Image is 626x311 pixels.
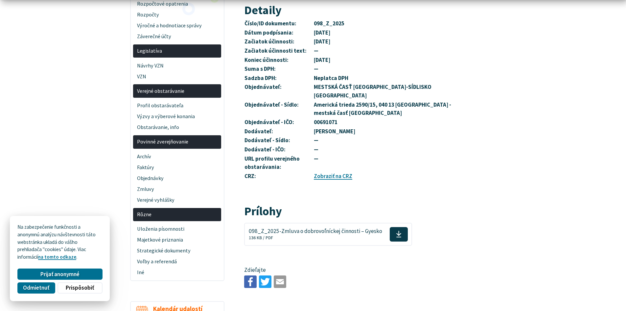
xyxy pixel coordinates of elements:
[314,65,318,72] strong: —
[244,74,313,83] th: Sadzba DPH:
[137,71,218,82] span: VZN
[314,29,330,36] strong: [DATE]
[244,83,313,100] th: Objednávateľ:
[244,100,313,118] th: Objednávateľ - Sídlo:
[244,172,313,181] th: CRZ:
[314,172,352,180] a: Zobraziť na CRZ
[137,86,218,96] span: Verejné obstarávanie
[58,282,102,294] button: Prispôsobiť
[244,46,313,56] th: Začiatok účinnosti text:
[133,208,221,221] a: Rôzne
[314,137,318,144] strong: —
[244,136,313,145] th: Dodávateľ - Sídlo:
[137,184,218,194] span: Zmluvy
[133,122,221,133] a: Obstarávanie, info
[314,47,318,54] strong: —
[314,83,431,99] strong: MESTSKÁ ČASŤ [GEOGRAPHIC_DATA]-SÍDLISKO [GEOGRAPHIC_DATA]
[244,56,313,65] th: Koniec účinnosti:
[314,56,330,64] strong: [DATE]
[133,184,221,194] a: Zmluvy
[259,275,271,288] img: Zdieľať na Twitteri
[137,31,218,42] span: Záverečné účty
[133,44,221,58] a: Legislatíva
[133,135,221,149] a: Povinné zverejňovanie
[133,31,221,42] a: Záverečné účty
[314,118,337,126] strong: 00691071
[133,84,221,98] a: Verejné obstarávanie
[244,275,257,288] img: Zdieľať na Facebooku
[314,101,451,117] strong: Americká trieda 2590/15, 040 13 [GEOGRAPHIC_DATA] - mestská časť [GEOGRAPHIC_DATA]
[38,254,76,260] a: na tomto odkaze
[244,37,313,46] th: Začiatok účinnosti:
[244,127,313,136] th: Dodávateľ:
[137,256,218,267] span: Voľby a referendá
[23,284,49,291] span: Odmietnuť
[133,235,221,246] a: Majetkové priznania
[249,235,273,241] span: 136 KB / PDF
[17,282,55,294] button: Odmietnuť
[137,267,218,278] span: Iné
[133,71,221,82] a: VZN
[137,137,218,147] span: Povinné zverejňovanie
[244,28,313,38] th: Dátum podpísania:
[133,151,221,162] a: Archív
[133,194,221,205] a: Verejné vyhlášky
[137,9,218,20] span: Rozpočty
[137,162,218,173] span: Faktúry
[133,224,221,235] a: Uloženia písomnosti
[133,111,221,122] a: Výzvy a výberové konania
[249,228,382,234] span: 098_Z_2025-Zmluva o dobrovoľníckej činnosti – Gyesko
[137,194,218,205] span: Verejné vyhlášky
[244,65,313,74] th: Suma s DPH:
[244,4,466,17] h2: Detaily
[133,20,221,31] a: Výročné a hodnotiace správy
[133,9,221,20] a: Rozpočty
[137,246,218,256] span: Strategické dokumenty
[274,275,286,288] img: Zdieľať e-mailom
[137,235,218,246] span: Majetkové priznania
[133,267,221,278] a: Iné
[137,122,218,133] span: Obstarávanie, info
[137,209,218,220] span: Rôzne
[133,60,221,71] a: Návrhy VZN
[314,128,355,135] strong: [PERSON_NAME]
[137,46,218,57] span: Legislatíva
[314,20,344,27] strong: 098_Z_2025
[137,224,218,235] span: Uloženia písomnosti
[133,256,221,267] a: Voľby a referendá
[244,205,466,218] h2: Prílohy
[314,146,318,153] strong: —
[66,284,94,291] span: Prispôsobiť
[314,74,348,82] strong: Neplatca DPH
[137,151,218,162] span: Archív
[133,100,221,111] a: Profil obstarávateľa
[244,154,313,172] th: URL profilu verejného obstarávania:
[40,271,80,278] span: Prijať anonymné
[17,223,102,261] p: Na zabezpečenie funkčnosti a anonymnú analýzu návštevnosti táto webstránka ukladá do vášho prehli...
[244,118,313,127] th: Objednávateľ - IČO:
[137,111,218,122] span: Výzvy a výberové konania
[137,60,218,71] span: Návrhy VZN
[314,155,318,162] strong: —
[244,223,412,246] a: 098_Z_2025-Zmluva o dobrovoľníckej činnosti – Gyesko 136 KB / PDF
[244,19,313,28] th: Číslo/ID dokumentu:
[244,266,466,274] p: Zdieľajte
[314,38,330,45] strong: [DATE]
[137,20,218,31] span: Výročné a hodnotiace správy
[17,269,102,280] button: Prijať anonymné
[133,246,221,256] a: Strategické dokumenty
[244,145,313,154] th: Dodávateľ - IČO:
[137,100,218,111] span: Profil obstarávateľa
[133,162,221,173] a: Faktúry
[137,173,218,184] span: Objednávky
[133,173,221,184] a: Objednávky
